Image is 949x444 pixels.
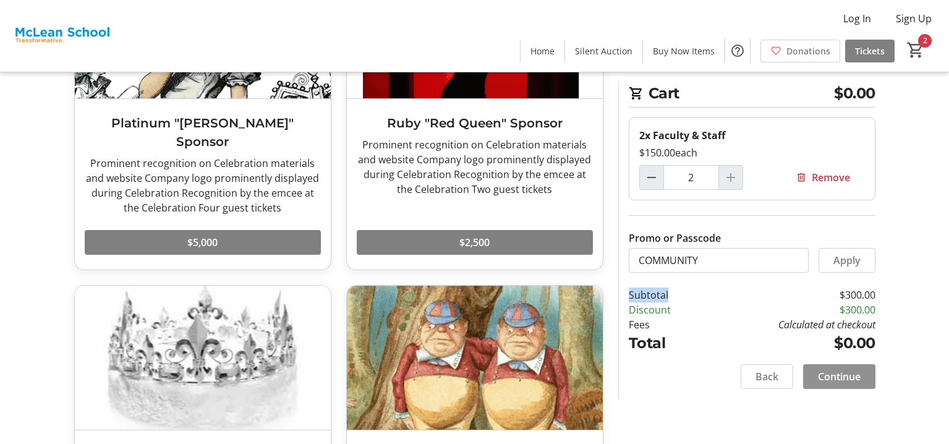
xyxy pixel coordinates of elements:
[653,45,715,58] span: Buy Now Items
[459,235,490,250] span: $2,500
[629,317,704,332] td: Fees
[803,364,875,389] button: Continue
[85,114,321,151] h3: Platinum "[PERSON_NAME]" Sponsor
[886,9,942,28] button: Sign Up
[843,11,871,26] span: Log In
[819,248,875,273] button: Apply
[357,230,593,255] button: $2,500
[818,369,861,384] span: Continue
[357,137,593,197] div: Prominent recognition on Celebration materials and website Company logo prominently displayed dur...
[760,40,840,62] a: Donations
[725,38,750,63] button: Help
[629,82,875,108] h2: Cart
[703,332,875,354] td: $0.00
[575,45,632,58] span: Silent Auction
[357,114,593,132] h3: Ruby "Red Queen" Sponsor
[85,230,321,255] button: $5,000
[347,286,603,430] img: Bronze "Tweedledee" Sponsor
[7,5,117,67] img: McLean School's Logo
[703,302,875,317] td: $300.00
[640,166,663,189] button: Decrement by one
[703,317,875,332] td: Calculated at checkout
[845,40,895,62] a: Tickets
[855,45,885,58] span: Tickets
[663,165,719,190] input: Faculty & Staff Quantity
[521,40,564,62] a: Home
[833,253,861,268] span: Apply
[629,231,721,245] label: Promo or Passcode
[629,288,704,302] td: Subtotal
[896,11,932,26] span: Sign Up
[75,286,331,430] img: Diamond "White Queen" Sponsor
[530,45,555,58] span: Home
[786,45,830,58] span: Donations
[629,248,809,273] input: Enter promo or passcode
[834,82,875,105] span: $0.00
[703,288,875,302] td: $300.00
[833,9,881,28] button: Log In
[187,235,218,250] span: $5,000
[565,40,642,62] a: Silent Auction
[741,364,793,389] button: Back
[643,40,725,62] a: Buy Now Items
[85,156,321,215] div: Prominent recognition on Celebration materials and website Company logo prominently displayed dur...
[629,302,704,317] td: Discount
[639,128,865,143] div: 2x Faculty & Staff
[812,170,850,185] span: Remove
[904,39,927,61] button: Cart
[755,369,778,384] span: Back
[629,332,704,354] td: Total
[781,165,865,190] button: Remove
[639,145,865,160] div: $150.00 each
